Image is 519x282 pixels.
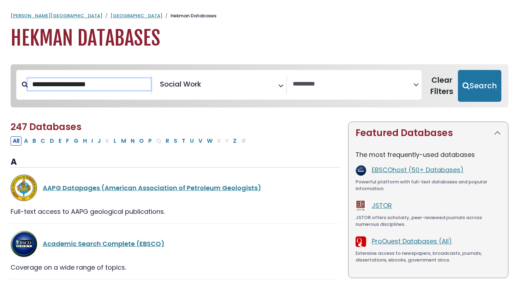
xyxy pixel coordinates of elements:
button: Filter Results L [112,136,119,146]
p: The most frequently-used databases [356,150,501,159]
button: Filter Results I [89,136,95,146]
li: Hekman Databases [162,12,216,19]
button: Filter Results F [64,136,71,146]
li: Social Work [157,79,201,89]
a: Academic Search Complete (EBSCO) [43,239,165,248]
h1: Hekman Databases [11,27,508,50]
a: [GEOGRAPHIC_DATA] [111,12,162,19]
button: Clear Filters [426,70,458,102]
a: [PERSON_NAME][GEOGRAPHIC_DATA] [11,12,102,19]
button: Filter Results T [180,136,187,146]
button: Filter Results N [129,136,137,146]
button: Filter Results C [38,136,47,146]
textarea: Search [293,81,413,88]
button: Filter Results V [196,136,204,146]
textarea: Search [203,83,208,90]
button: Filter Results B [30,136,38,146]
button: Filter Results S [172,136,179,146]
button: Filter Results O [137,136,146,146]
button: Filter Results P [146,136,154,146]
a: ProQuest Databases (All) [372,237,452,246]
span: Social Work [160,79,201,89]
button: Filter Results A [22,136,30,146]
span: 247 Databases [11,121,82,133]
a: JSTOR [372,201,392,210]
h3: A [11,157,340,168]
div: Full-text access to AAPG geological publications. [11,207,340,216]
button: Filter Results Z [231,136,239,146]
button: Filter Results W [205,136,215,146]
div: JSTOR offers scholarly, peer-reviewed journals across numerous disciplines. [356,214,501,228]
input: Search database by title or keyword [28,78,151,90]
button: Filter Results J [95,136,103,146]
div: Coverage on a wide range of topics. [11,263,340,272]
div: Alpha-list to filter by first letter of database name [11,136,249,145]
button: Featured Databases [348,122,508,144]
button: Filter Results H [81,136,89,146]
button: Filter Results D [48,136,56,146]
button: Filter Results E [56,136,64,146]
div: Extensive access to newspapers, broadcasts, journals, dissertations, ebooks, government docs. [356,250,501,264]
button: Filter Results G [72,136,80,146]
button: Submit for Search Results [458,70,501,102]
button: All [11,136,22,146]
div: Powerful platform with full-text databases and popular information. [356,178,501,192]
button: Filter Results R [163,136,171,146]
a: EBSCOhost (50+ Databases) [372,165,464,174]
button: Filter Results M [119,136,128,146]
a: AAPG Datapages (American Association of Petroleum Geologists) [43,183,261,192]
nav: breadcrumb [11,12,508,19]
button: Filter Results U [188,136,196,146]
nav: Search filters [11,64,508,107]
